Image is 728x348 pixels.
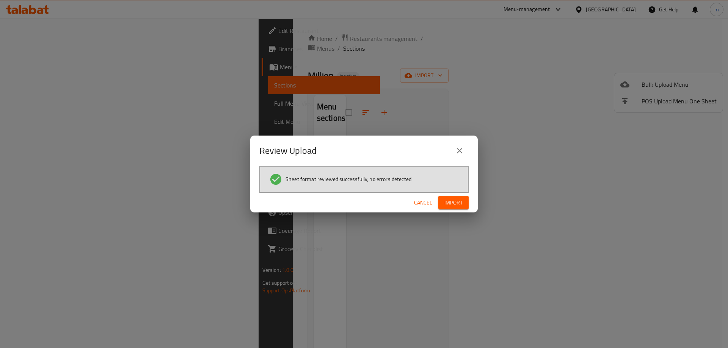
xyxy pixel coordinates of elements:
[259,145,317,157] h2: Review Upload
[411,196,435,210] button: Cancel
[450,142,469,160] button: close
[286,175,413,183] span: Sheet format reviewed successfully, no errors detected.
[438,196,469,210] button: Import
[414,198,432,208] span: Cancel
[444,198,463,208] span: Import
